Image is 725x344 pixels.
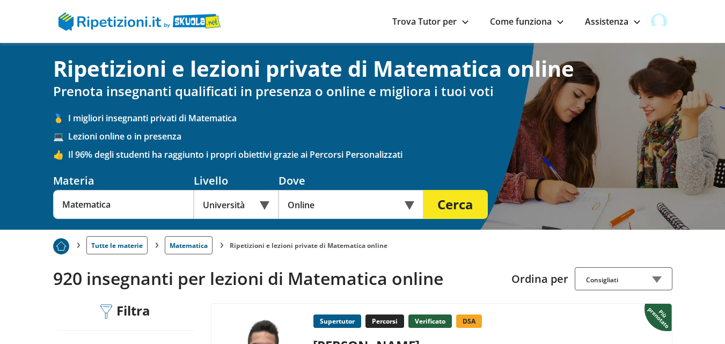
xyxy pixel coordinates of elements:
[456,314,482,328] p: DSA
[313,314,361,328] p: Supertutor
[68,130,672,142] span: Lezioni online o in presenza
[53,190,194,219] input: Es. Matematica
[53,130,68,142] span: 💻
[53,84,672,99] h2: Prenota insegnanti qualificati in presenza o online e migliora i tuoi voti
[53,173,194,188] div: Materia
[53,149,68,160] span: 👍
[365,314,404,328] p: Percorsi
[58,14,221,26] a: logo Skuola.net | Ripetizioni.it
[279,173,423,188] div: Dove
[58,12,221,31] img: logo Skuola.net | Ripetizioni.it
[53,268,503,289] h2: 920 insegnanti per lezioni di Matematica online
[100,304,112,319] img: Filtra filtri mobile
[53,56,672,82] h1: Ripetizioni e lezioni private di Matematica online
[194,190,279,219] div: Università
[68,112,672,124] span: I migliori insegnanti privati di Matematica
[651,13,667,30] img: user avatar
[194,173,279,188] div: Livello
[68,149,672,160] span: Il 96% degli studenti ha raggiunto i propri obiettivi grazie ai Percorsi Personalizzati
[511,272,568,286] label: Ordina per
[230,241,387,250] li: Ripetizioni e lezioni private di Matematica online
[53,230,672,254] nav: breadcrumb d-none d-tablet-block
[575,267,672,290] div: Consigliati
[408,314,452,328] p: Verificato
[53,238,69,254] img: Piu prenotato
[585,16,640,27] a: Assistenza
[97,303,155,320] div: Filtra
[165,236,213,254] a: Matematica
[86,236,148,254] a: Tutte le materie
[423,190,488,219] button: Cerca
[490,16,563,27] a: Come funziona
[53,112,68,124] span: 🥇
[392,16,468,27] a: Trova Tutor per
[279,190,423,219] div: Online
[645,303,674,332] img: Piu prenotato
